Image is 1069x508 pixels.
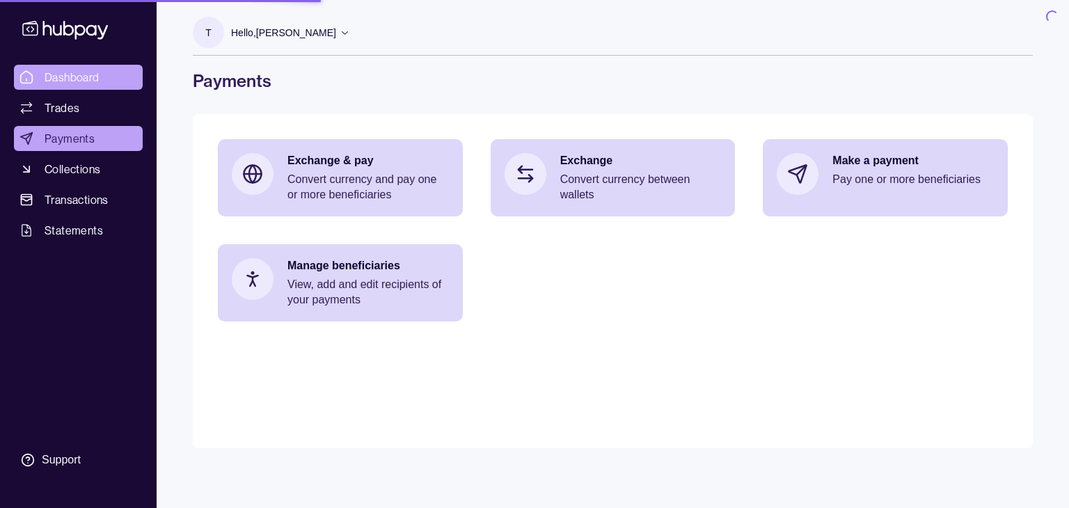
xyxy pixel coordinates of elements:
[45,130,95,147] span: Payments
[193,70,1033,92] h1: Payments
[14,95,143,120] a: Trades
[560,172,722,203] p: Convert currency between wallets
[832,172,994,187] p: Pay one or more beneficiaries
[287,258,449,273] p: Manage beneficiaries
[205,25,212,40] p: T
[231,25,336,40] p: Hello, [PERSON_NAME]
[218,139,463,216] a: Exchange & payConvert currency and pay one or more beneficiaries
[560,153,722,168] p: Exchange
[14,218,143,243] a: Statements
[287,153,449,168] p: Exchange & pay
[287,172,449,203] p: Convert currency and pay one or more beneficiaries
[45,161,100,177] span: Collections
[763,139,1008,209] a: Make a paymentPay one or more beneficiaries
[14,445,143,475] a: Support
[491,139,736,216] a: ExchangeConvert currency between wallets
[287,277,449,308] p: View, add and edit recipients of your payments
[14,126,143,151] a: Payments
[218,244,463,322] a: Manage beneficiariesView, add and edit recipients of your payments
[832,153,994,168] p: Make a payment
[45,222,103,239] span: Statements
[45,191,109,208] span: Transactions
[14,157,143,182] a: Collections
[45,69,100,86] span: Dashboard
[42,452,81,468] div: Support
[14,187,143,212] a: Transactions
[45,100,79,116] span: Trades
[14,65,143,90] a: Dashboard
